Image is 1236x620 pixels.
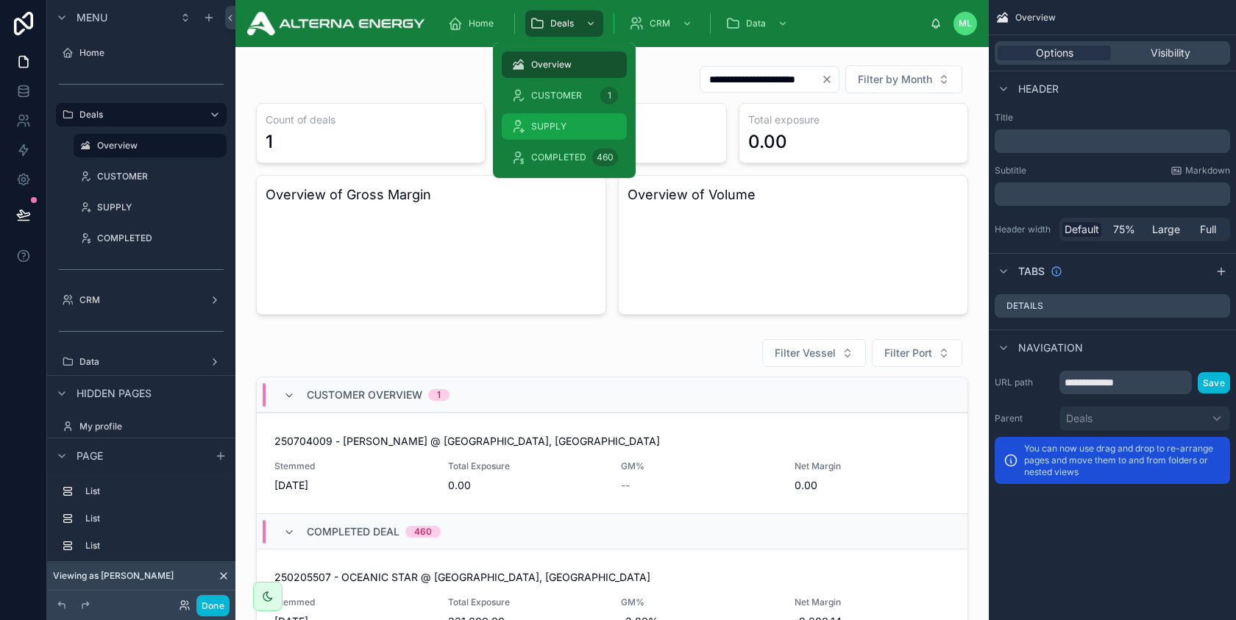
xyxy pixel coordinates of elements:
span: Page [77,449,103,463]
span: Deals [550,18,574,29]
a: CUSTOMER [74,165,227,188]
a: Markdown [1171,165,1230,177]
span: CRM [650,18,670,29]
label: CRM [79,294,203,306]
a: CRM [625,10,700,37]
div: 1 [600,87,618,104]
label: Home [79,47,224,59]
label: SUPPLY [97,202,224,213]
label: List [85,540,221,552]
span: Large [1152,222,1180,237]
span: Data [746,18,766,29]
span: Visibility [1151,46,1190,60]
label: Subtitle [995,165,1026,177]
span: Completed deal [307,524,399,539]
a: Overview [74,134,227,157]
a: Deals [525,10,603,37]
span: Full [1200,222,1216,237]
div: scrollable content [995,182,1230,206]
button: Save [1198,372,1230,393]
a: Home [444,10,504,37]
a: COMPLETED460 [502,144,627,171]
div: 460 [414,526,432,538]
label: Data [79,356,203,368]
label: Header width [995,224,1054,235]
span: Overview [531,59,572,71]
span: Menu [77,10,107,25]
label: List [85,513,221,524]
button: Done [196,595,230,616]
span: Tabs [1018,264,1045,279]
span: ML [959,18,972,29]
a: CUSTOMER1 [502,82,627,109]
a: My profile [56,415,227,438]
span: Default [1065,222,1099,237]
a: Deals [56,103,227,127]
span: Hidden pages [77,386,152,401]
div: 1 [437,389,441,401]
span: Customer overview [307,388,422,402]
a: Overview [502,51,627,78]
div: 460 [592,149,618,166]
a: COMPLETED [74,227,227,250]
div: scrollable content [436,7,930,40]
a: SUPPLY [74,196,227,219]
label: Deals [79,109,197,121]
span: Markdown [1185,165,1230,177]
img: App logo [247,12,425,35]
div: scrollable content [995,129,1230,153]
a: Home [56,41,227,65]
span: Viewing as [PERSON_NAME] [53,570,174,582]
span: Navigation [1018,341,1083,355]
span: Deals [1066,411,1093,426]
span: CUSTOMER [531,90,582,101]
label: Overview [97,140,218,152]
label: Title [995,112,1230,124]
span: COMPLETED [531,152,586,163]
a: Data [721,10,795,37]
span: 75% [1113,222,1135,237]
a: SUPPLY [502,113,627,140]
label: My profile [79,421,224,432]
label: List [85,485,221,497]
label: CUSTOMER [97,171,224,182]
span: Header [1018,82,1059,96]
label: Parent [995,413,1054,424]
p: You can now use drag and drop to re-arrange pages and move them to and from folders or nested views [1024,443,1221,478]
span: SUPPLY [531,121,566,132]
span: Overview [1015,12,1056,24]
span: Options [1036,46,1073,60]
label: URL path [995,377,1054,388]
a: CRM [56,288,227,312]
span: Home [469,18,494,29]
div: scrollable content [47,473,235,572]
label: Details [1006,300,1043,312]
a: Data [56,350,227,374]
button: Deals [1059,406,1230,431]
label: COMPLETED [97,232,224,244]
